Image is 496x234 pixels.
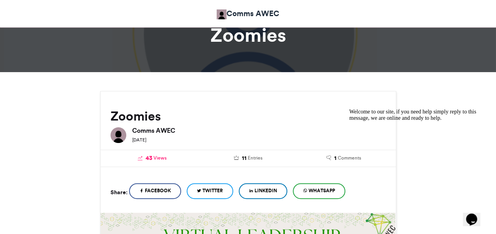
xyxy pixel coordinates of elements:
a: 11 Entries [206,154,290,163]
a: WhatsApp [293,183,345,199]
span: Welcome to our site, if you need help simply reply to this message, we are online and ready to help. [3,3,130,15]
span: 11 [241,154,246,163]
img: Comms AWEC [110,127,126,143]
small: [DATE] [132,137,146,143]
h1: Zoomies [29,26,467,45]
iframe: chat widget [346,106,488,199]
span: Facebook [145,187,171,194]
span: WhatsApp [309,187,335,194]
span: Comments [338,154,361,162]
h2: Zoomies [110,109,386,123]
iframe: chat widget [463,202,488,226]
a: Facebook [129,183,181,199]
a: LinkedIn [239,183,287,199]
span: 43 [146,154,152,163]
a: 1 Comments [302,154,386,163]
a: Comms AWEC [217,8,279,19]
span: Views [153,154,167,162]
span: 1 [334,154,337,163]
h6: Comms AWEC [132,127,386,134]
span: Twitter [202,187,223,194]
a: 43 Views [110,154,195,163]
h5: Share: [110,187,127,197]
div: Welcome to our site, if you need help simply reply to this message, we are online and ready to help. [3,3,145,16]
img: Comms AWEC [217,9,226,19]
span: Entries [247,154,262,162]
span: LinkedIn [255,187,277,194]
a: Twitter [187,183,233,199]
